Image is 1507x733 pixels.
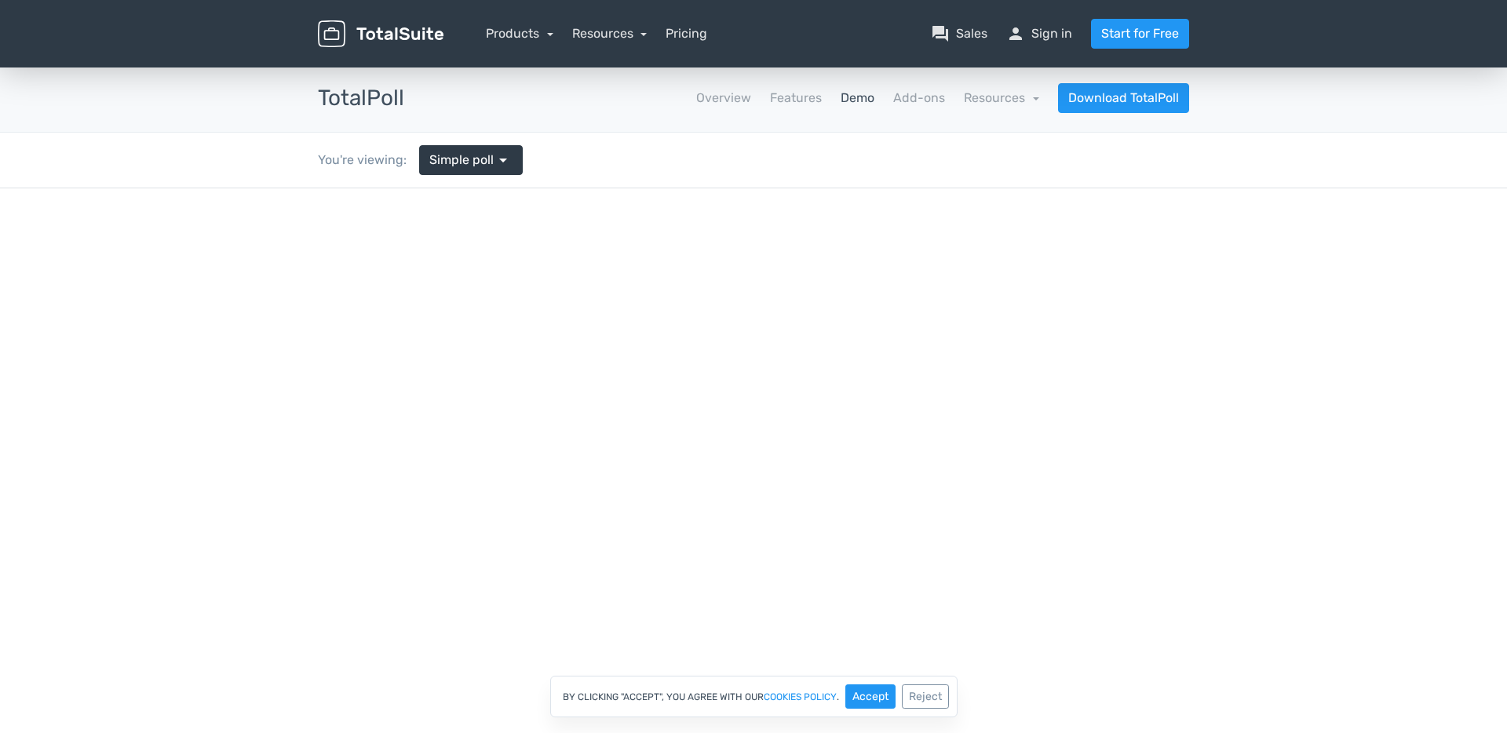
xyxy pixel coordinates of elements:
a: Demo [841,89,874,108]
button: Reject [902,684,949,709]
a: Pricing [666,24,707,43]
a: Add-ons [893,89,945,108]
a: cookies policy [764,692,837,702]
a: Resources [964,90,1039,105]
a: question_answerSales [931,24,987,43]
h3: TotalPoll [318,86,404,111]
span: question_answer [931,24,950,43]
a: personSign in [1006,24,1072,43]
a: Download TotalPoll [1058,83,1189,113]
a: Features [770,89,822,108]
span: person [1006,24,1025,43]
a: Products [486,26,553,41]
span: arrow_drop_down [494,151,513,170]
img: TotalSuite for WordPress [318,20,443,48]
a: Start for Free [1091,19,1189,49]
a: Resources [572,26,648,41]
a: Overview [696,89,751,108]
div: By clicking "Accept", you agree with our . [550,676,958,717]
span: Simple poll [429,151,494,170]
button: Accept [845,684,896,709]
a: Simple poll arrow_drop_down [419,145,523,175]
div: You're viewing: [318,151,419,170]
